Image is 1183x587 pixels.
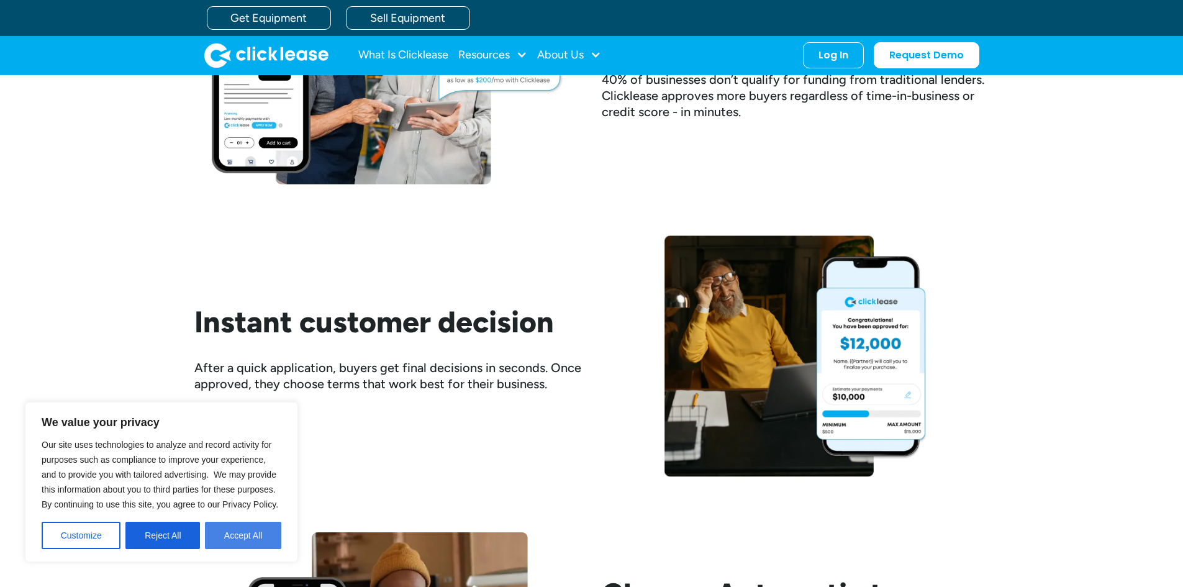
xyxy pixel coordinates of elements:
div: About Us [537,43,601,68]
div: 40% of businesses don’t qualify for funding from traditional lenders. Clicklease approves more bu... [602,71,989,120]
a: home [204,43,329,68]
img: a man sitting in front of a laptop computer [602,234,989,483]
button: Accept All [205,522,281,549]
a: Request Demo [874,42,979,68]
p: We value your privacy [42,415,281,430]
div: Resources [458,43,527,68]
button: Customize [42,522,120,549]
h2: Instant customer decision [194,304,582,340]
button: Reject All [125,522,200,549]
div: After a quick application, buyers get final decisions in seconds. Once approved, they choose term... [194,360,582,392]
div: We value your privacy [25,402,298,562]
a: What Is Clicklease [358,43,448,68]
div: Log In [818,49,848,61]
a: Get Equipment [207,6,331,30]
span: Our site uses technologies to analyze and record activity for purposes such as compliance to impr... [42,440,278,509]
a: Sell Equipment [346,6,470,30]
img: Clicklease logo [204,43,329,68]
